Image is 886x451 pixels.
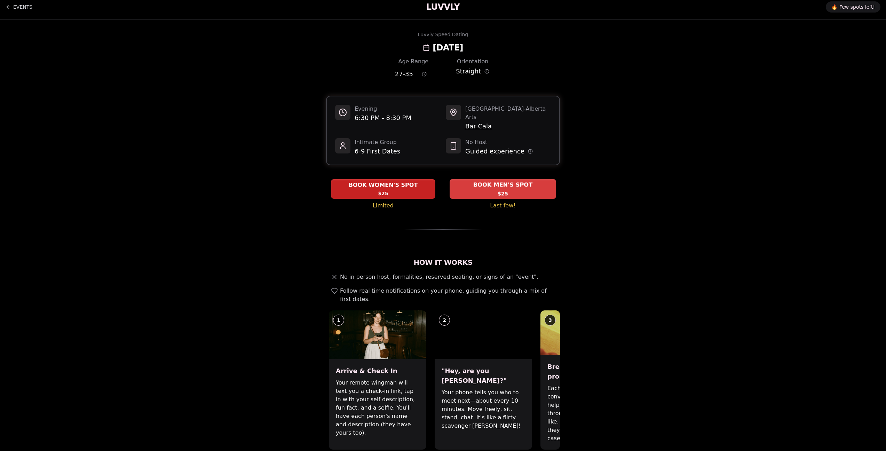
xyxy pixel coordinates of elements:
[329,310,426,359] img: Arrive & Check In
[355,113,411,123] span: 6:30 PM - 8:30 PM
[547,384,631,443] p: Each date will have new convo prompts on screen to help break the ice. Cycle through as many as y...
[545,315,556,326] div: 3
[465,147,524,156] span: Guided experience
[433,42,463,53] h2: [DATE]
[347,181,419,189] span: BOOK WOMEN'S SPOT
[839,3,875,10] span: Few spots left!
[547,362,631,381] h3: Break the ice with prompts
[454,57,491,66] div: Orientation
[490,201,515,210] span: Last few!
[484,69,489,74] button: Orientation information
[326,258,560,267] h2: How It Works
[336,366,419,376] h3: Arrive & Check In
[450,179,556,199] button: BOOK MEN'S SPOT - Last few!
[442,388,525,430] p: Your phone tells you who to meet next—about every 10 minutes. Move freely, sit, stand, chat. It's...
[395,57,432,66] div: Age Range
[395,69,413,79] span: 27 - 35
[465,105,551,121] span: [GEOGRAPHIC_DATA] - Alberta Arts
[333,315,344,326] div: 1
[456,66,481,76] span: Straight
[528,149,533,154] button: Host information
[439,315,450,326] div: 2
[465,121,551,131] span: Bar Cala
[336,379,419,437] p: Your remote wingman will text you a check-in link, tap in with your self description, fun fact, a...
[373,201,394,210] span: Limited
[378,190,388,197] span: $25
[831,3,837,10] span: 🔥
[355,147,400,156] span: 6-9 First Dates
[355,105,411,113] span: Evening
[331,179,435,199] button: BOOK WOMEN'S SPOT - Limited
[340,273,538,281] span: No in person host, formalities, reserved seating, or signs of an "event".
[435,310,532,359] img: "Hey, are you Max?"
[498,190,508,197] span: $25
[340,287,557,303] span: Follow real time notifications on your phone, guiding you through a mix of first dates.
[472,181,534,189] span: BOOK MEN'S SPOT
[355,138,400,147] span: Intimate Group
[442,366,525,386] h3: "Hey, are you [PERSON_NAME]?"
[426,1,460,13] a: LUVVLY
[540,310,638,355] img: Break the ice with prompts
[417,66,432,82] button: Age range information
[418,31,468,38] div: Luvvly Speed Dating
[465,138,533,147] span: No Host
